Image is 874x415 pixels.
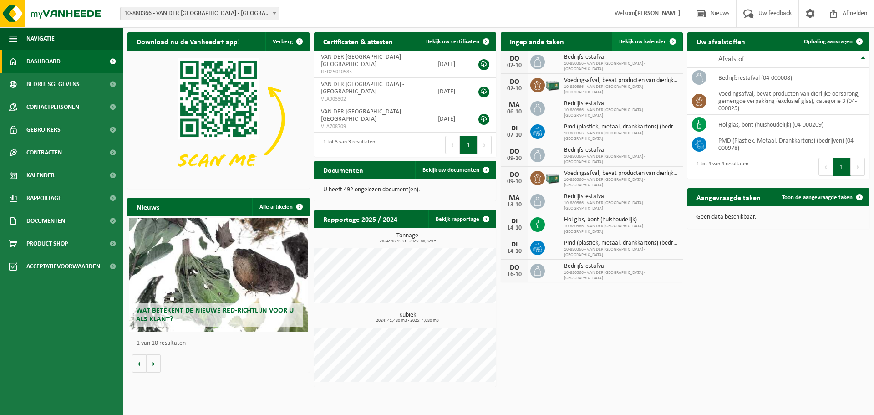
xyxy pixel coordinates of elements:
h2: Certificaten & attesten [314,32,402,50]
td: hol glas, bont (huishoudelijk) (04-000209) [711,115,869,134]
div: 16-10 [505,272,523,278]
span: 10-880366 - VAN DER [GEOGRAPHIC_DATA] - [GEOGRAPHIC_DATA] [564,247,678,258]
a: Bekijk uw kalender [612,32,682,51]
h3: Kubiek [319,312,496,323]
div: 14-10 [505,248,523,255]
div: MA [505,102,523,109]
span: 10-880366 - VAN DER [GEOGRAPHIC_DATA] - [GEOGRAPHIC_DATA] [564,224,678,235]
div: 09-10 [505,179,523,185]
img: PB-LB-0680-HPE-GN-01 [545,77,560,92]
div: DO [505,171,523,179]
span: Dashboard [26,50,61,73]
h2: Nieuws [127,198,168,215]
span: Kalender [26,164,55,187]
span: Wat betekent de nieuwe RED-richtlijn voor u als klant? [136,307,294,323]
td: voedingsafval, bevat producten van dierlijke oorsprong, gemengde verpakking (exclusief glas), cat... [711,87,869,115]
span: Voedingsafval, bevat producten van dierlijke oorsprong, gemengde verpakking (exc... [564,77,678,84]
div: DO [505,264,523,272]
span: Hol glas, bont (huishoudelijk) [564,216,678,224]
span: 10-880366 - VAN DER [GEOGRAPHIC_DATA] - [GEOGRAPHIC_DATA] [564,108,678,118]
span: Voedingsafval, bevat producten van dierlijke oorsprong, gemengde verpakking (exc... [564,170,678,177]
a: Bekijk uw certificaten [419,32,495,51]
span: Pmd (plastiek, metaal, drankkartons) (bedrijven) [564,240,678,247]
td: bedrijfsrestafval (04-000008) [711,68,869,87]
button: 1 [833,158,851,176]
span: VLA708709 [321,123,424,130]
span: 10-880366 - VAN DER [GEOGRAPHIC_DATA] - [GEOGRAPHIC_DATA] [564,84,678,95]
span: 10-880366 - VAN DER [GEOGRAPHIC_DATA] - [GEOGRAPHIC_DATA] [564,131,678,142]
p: 1 van 10 resultaten [137,340,305,347]
span: Bekijk uw certificaten [426,39,479,45]
a: Bekijk rapportage [428,210,495,228]
span: Bedrijfsrestafval [564,263,678,270]
div: MA [505,195,523,202]
span: Pmd (plastiek, metaal, drankkartons) (bedrijven) [564,123,678,131]
button: Volgende [147,354,161,373]
td: [DATE] [431,51,469,78]
button: Previous [818,158,833,176]
span: Documenten [26,210,65,232]
a: Alle artikelen [252,198,309,216]
span: Bedrijfsgegevens [26,73,80,96]
strong: [PERSON_NAME] [635,10,681,17]
span: 10-880366 - VAN DER VALK HOTEL BRUGGE - OOSTKAMP - OOSTKAMP [120,7,279,20]
div: 1 tot 4 van 4 resultaten [692,157,748,177]
span: Bedrijfsrestafval [564,147,678,154]
div: DO [505,55,523,62]
div: DO [505,148,523,155]
span: Bedrijfsrestafval [564,54,678,61]
button: Next [851,158,865,176]
span: 2024: 96,153 t - 2025: 80,329 t [319,239,496,244]
div: DO [505,78,523,86]
button: 1 [460,136,478,154]
div: 14-10 [505,225,523,231]
h2: Aangevraagde taken [687,188,770,206]
span: Afvalstof [718,56,744,63]
h2: Download nu de Vanheede+ app! [127,32,249,50]
h3: Tonnage [319,233,496,244]
span: RED25010585 [321,68,424,76]
span: 2024: 41,480 m3 - 2025: 4,080 m3 [319,318,496,323]
div: DI [505,125,523,132]
h2: Rapportage 2025 / 2024 [314,210,407,228]
span: Bekijk uw kalender [619,39,666,45]
img: Download de VHEPlus App [127,51,310,187]
span: Contracten [26,141,62,164]
h2: Ingeplande taken [501,32,573,50]
div: 06-10 [505,109,523,115]
img: PB-LB-0680-HPE-GN-01 [545,169,560,185]
div: 02-10 [505,62,523,69]
a: Bekijk uw documenten [415,161,495,179]
p: U heeft 492 ongelezen document(en). [323,187,487,193]
span: VAN DER [GEOGRAPHIC_DATA] - [GEOGRAPHIC_DATA] [321,108,404,123]
span: Bedrijfsrestafval [564,193,678,200]
span: 10-880366 - VAN DER VALK HOTEL BRUGGE - OOSTKAMP - OOSTKAMP [121,7,279,20]
span: Navigatie [26,27,55,50]
span: Acceptatievoorwaarden [26,255,100,278]
span: Gebruikers [26,118,61,141]
a: Wat betekent de nieuwe RED-richtlijn voor u als klant? [129,218,308,332]
div: 13-10 [505,202,523,208]
span: Toon de aangevraagde taken [782,195,853,200]
span: 10-880366 - VAN DER [GEOGRAPHIC_DATA] - [GEOGRAPHIC_DATA] [564,154,678,165]
div: DI [505,218,523,225]
span: Ophaling aanvragen [804,39,853,45]
h2: Documenten [314,161,372,179]
td: PMD (Plastiek, Metaal, Drankkartons) (bedrijven) (04-000978) [711,134,869,154]
td: [DATE] [431,105,469,133]
a: Ophaling aanvragen [797,32,869,51]
span: Product Shop [26,232,68,255]
span: VAN DER [GEOGRAPHIC_DATA] - [GEOGRAPHIC_DATA] [321,81,404,95]
button: Verberg [265,32,309,51]
span: 10-880366 - VAN DER [GEOGRAPHIC_DATA] - [GEOGRAPHIC_DATA] [564,177,678,188]
span: 10-880366 - VAN DER [GEOGRAPHIC_DATA] - [GEOGRAPHIC_DATA] [564,200,678,211]
span: 10-880366 - VAN DER [GEOGRAPHIC_DATA] - [GEOGRAPHIC_DATA] [564,270,678,281]
button: Vorige [132,354,147,373]
button: Previous [445,136,460,154]
td: [DATE] [431,78,469,105]
div: 02-10 [505,86,523,92]
div: 09-10 [505,155,523,162]
div: DI [505,241,523,248]
span: Verberg [273,39,293,45]
span: VAN DER [GEOGRAPHIC_DATA] - [GEOGRAPHIC_DATA] [321,54,404,68]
